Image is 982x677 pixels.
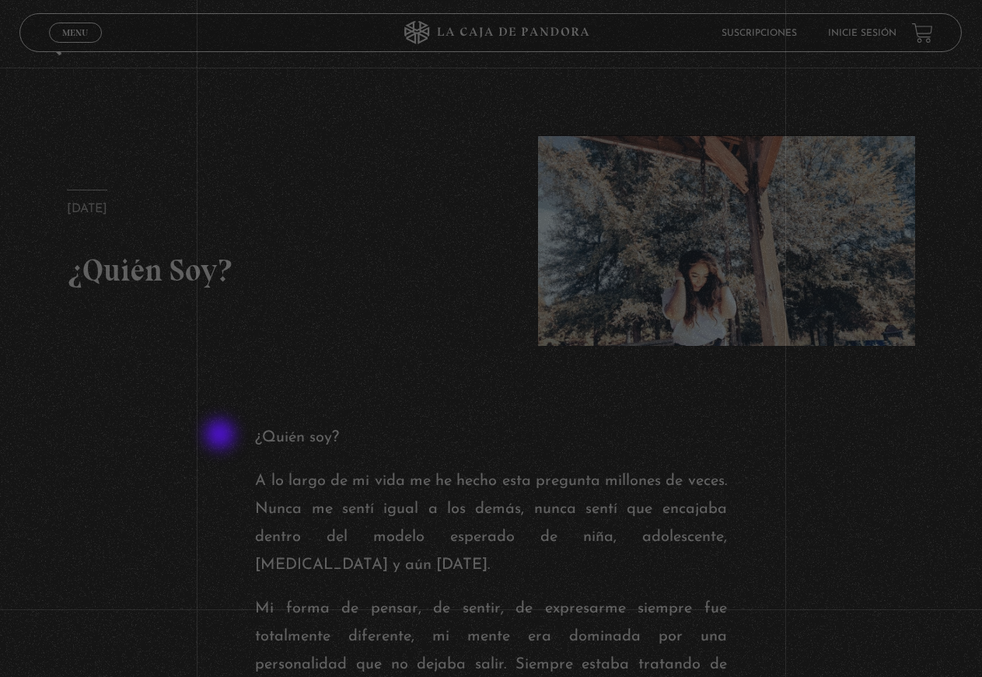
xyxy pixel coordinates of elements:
a: Inicie sesión [828,29,896,38]
p: [DATE] [67,190,107,221]
p: A lo largo de mi vida me he hecho esta pregunta millones de veces. Nunca me sentí igual a los dem... [255,467,726,579]
span: Cerrar [58,41,94,52]
span: Menu [63,28,89,37]
a: View your shopping cart [912,23,933,44]
p: ¿Quién soy? [255,424,726,452]
a: Suscripciones [722,29,797,38]
h2: ¿Quién Soy? [67,248,444,291]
